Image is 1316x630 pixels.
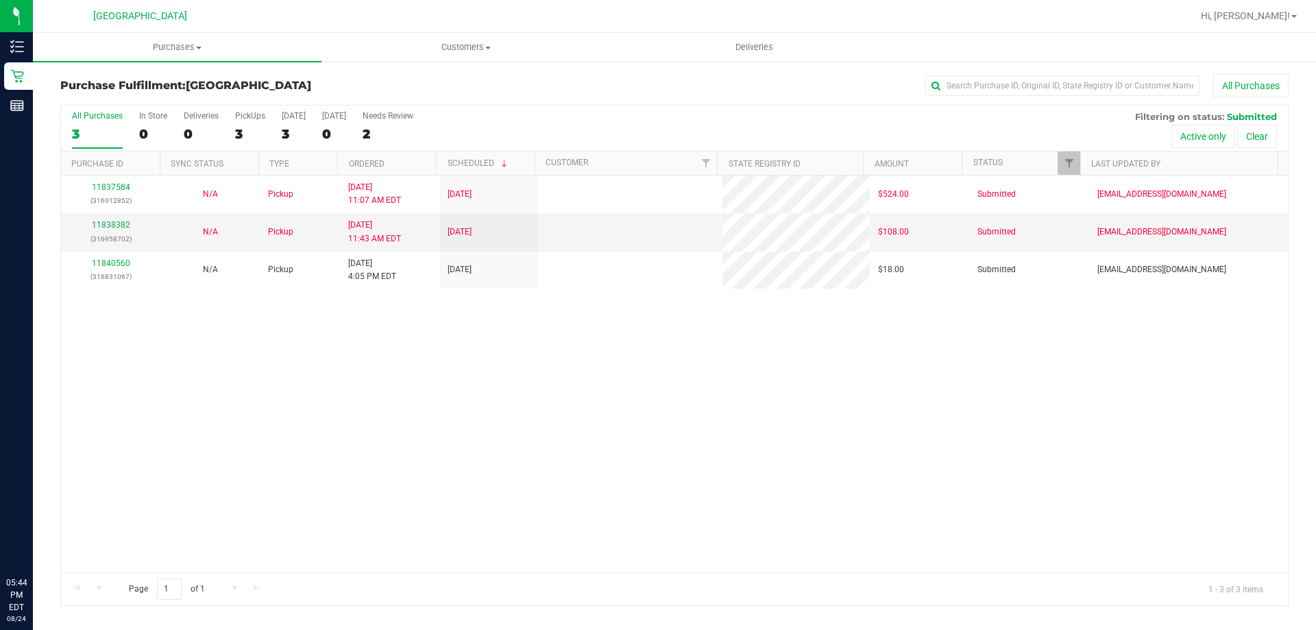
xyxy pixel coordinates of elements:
button: Active only [1171,125,1235,148]
inline-svg: Inventory [10,40,24,53]
span: Submitted [977,226,1016,239]
span: Submitted [977,263,1016,276]
span: $108.00 [878,226,909,239]
a: 11840560 [92,258,130,268]
div: 2 [363,126,413,142]
p: 05:44 PM EDT [6,577,27,614]
a: Purchases [33,33,321,62]
a: 11837584 [92,182,130,192]
span: Not Applicable [203,265,218,274]
span: [DATE] 11:07 AM EDT [348,181,401,207]
a: Last Updated By [1091,159,1160,169]
div: 3 [72,126,123,142]
p: (316912852) [69,194,152,207]
div: 0 [184,126,219,142]
div: 3 [235,126,265,142]
input: Search Purchase ID, Original ID, State Registry ID or Customer Name... [925,75,1199,96]
span: [DATE] [448,226,472,239]
span: [DATE] 4:05 PM EDT [348,257,396,283]
div: PickUps [235,111,265,121]
p: 08/24 [6,614,27,624]
a: 11838382 [92,220,130,230]
button: N/A [203,188,218,201]
div: Deliveries [184,111,219,121]
span: [EMAIL_ADDRESS][DOMAIN_NAME] [1097,188,1226,201]
span: Page of 1 [117,579,216,600]
a: Status [973,158,1003,167]
a: Type [269,159,289,169]
span: Not Applicable [203,227,218,237]
span: Purchases [33,41,321,53]
span: Hi, [PERSON_NAME]! [1201,10,1290,21]
a: Amount [875,159,909,169]
a: Ordered [349,159,385,169]
span: [EMAIL_ADDRESS][DOMAIN_NAME] [1097,226,1226,239]
span: [DATE] 11:43 AM EDT [348,219,401,245]
span: 1 - 3 of 3 items [1197,579,1274,599]
a: State Registry ID [729,159,801,169]
inline-svg: Retail [10,69,24,83]
span: Customers [322,41,609,53]
span: [GEOGRAPHIC_DATA] [186,79,311,92]
span: Filtering on status: [1135,111,1224,122]
span: Submitted [1227,111,1277,122]
input: 1 [157,579,182,600]
span: $524.00 [878,188,909,201]
div: 0 [322,126,346,142]
a: Customers [321,33,610,62]
button: Clear [1237,125,1277,148]
div: [DATE] [322,111,346,121]
div: Needs Review [363,111,413,121]
span: [GEOGRAPHIC_DATA] [93,10,187,22]
a: Filter [694,152,717,175]
a: Sync Status [171,159,223,169]
p: (316831067) [69,270,152,283]
span: Not Applicable [203,189,218,199]
div: In Store [139,111,167,121]
button: N/A [203,263,218,276]
a: Purchase ID [71,159,123,169]
span: [EMAIL_ADDRESS][DOMAIN_NAME] [1097,263,1226,276]
span: Submitted [977,188,1016,201]
a: Filter [1058,152,1080,175]
div: 3 [282,126,306,142]
button: All Purchases [1213,74,1289,97]
span: Deliveries [717,41,792,53]
div: [DATE] [282,111,306,121]
a: Scheduled [448,158,510,168]
a: Deliveries [610,33,899,62]
div: All Purchases [72,111,123,121]
span: [DATE] [448,263,472,276]
span: Pickup [268,263,293,276]
span: $18.00 [878,263,904,276]
iframe: Resource center [14,520,55,561]
div: 0 [139,126,167,142]
span: [DATE] [448,188,472,201]
button: N/A [203,226,218,239]
h3: Purchase Fulfillment: [60,80,470,92]
inline-svg: Reports [10,99,24,112]
p: (316958702) [69,232,152,245]
span: Pickup [268,226,293,239]
span: Pickup [268,188,293,201]
a: Customer [546,158,588,167]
